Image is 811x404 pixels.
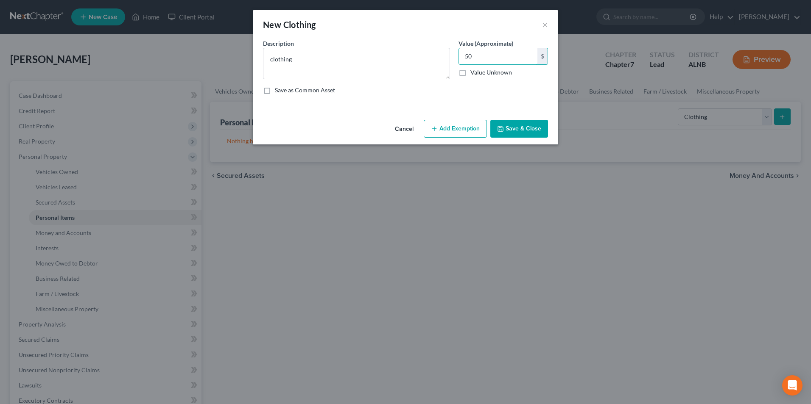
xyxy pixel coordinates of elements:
[263,19,316,30] div: New Clothing
[782,375,803,396] div: Open Intercom Messenger
[470,68,512,77] label: Value Unknown
[490,120,548,138] button: Save & Close
[542,19,548,30] button: ×
[424,120,487,138] button: Add Exemption
[537,48,548,64] div: $
[275,86,335,94] label: Save as Common Asset
[263,40,294,47] span: Description
[459,48,537,64] input: 0.00
[388,121,420,138] button: Cancel
[459,39,513,48] label: Value (Approximate)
